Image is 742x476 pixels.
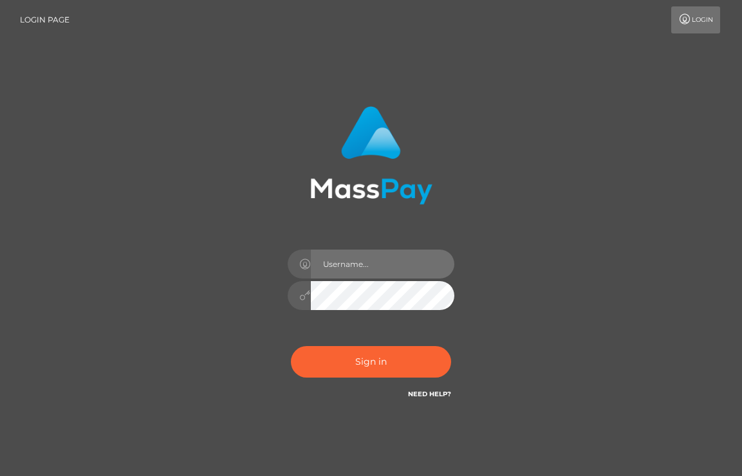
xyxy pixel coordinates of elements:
[311,250,455,279] input: Username...
[671,6,720,33] a: Login
[408,390,451,398] a: Need Help?
[310,106,432,205] img: MassPay Login
[20,6,70,33] a: Login Page
[291,346,452,378] button: Sign in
